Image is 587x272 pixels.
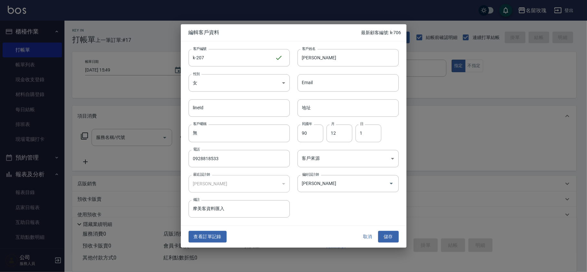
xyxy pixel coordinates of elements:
div: [PERSON_NAME] [189,175,290,192]
button: Open [386,179,396,189]
label: 偏好設計師 [302,172,319,177]
label: 客戶暱稱 [193,122,207,127]
button: 儲存 [378,231,399,243]
label: 性別 [193,71,200,76]
label: 民國年 [302,122,312,127]
label: 備註 [193,197,200,202]
div: 女 [189,74,290,92]
label: 電話 [193,147,200,152]
label: 月 [331,122,334,127]
button: 查看訂單記錄 [189,231,227,243]
span: 編輯客戶資料 [189,29,361,36]
p: 最新顧客編號: k-706 [361,29,401,36]
label: 客戶編號 [193,46,207,51]
label: 客戶姓名 [302,46,316,51]
label: 日 [360,122,363,127]
button: 取消 [357,231,378,243]
label: 最近設計師 [193,172,210,177]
